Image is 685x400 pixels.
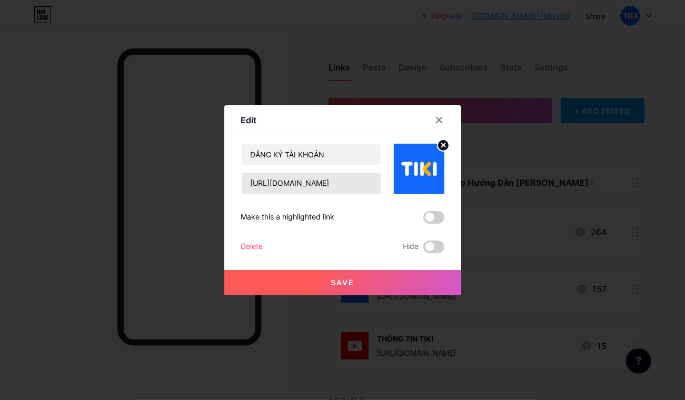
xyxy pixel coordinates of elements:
input: URL [242,173,381,194]
button: Save [224,270,461,295]
div: Edit [241,114,257,126]
input: Title [242,144,381,165]
img: link_thumbnail [394,144,444,194]
div: Delete [241,241,263,253]
span: Hide [403,241,419,253]
span: Save [331,278,354,287]
div: Make this a highlighted link [241,211,335,224]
